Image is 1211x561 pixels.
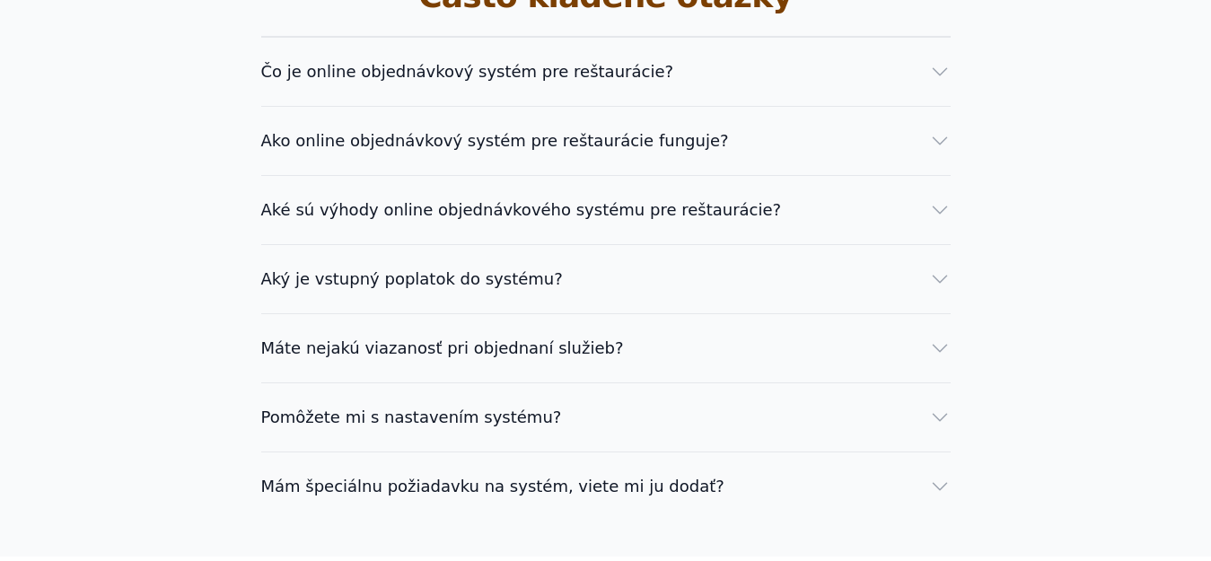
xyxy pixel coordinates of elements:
[261,405,562,430] span: Pomôžete mi s nastavením systému?
[261,59,674,84] span: Čo je online objednávkový systém pre reštaurácie?
[261,405,951,430] button: Pomôžete mi s nastavením systému?
[261,336,624,361] span: Máte nejakú viazanosť pri objednaní služieb?
[261,128,729,153] span: Ako online objednávkový systém pre reštaurácie funguje?
[261,474,951,499] button: Mám špeciálnu požiadavku na systém, viete mi ju dodať?
[261,128,951,153] button: Ako online objednávkový systém pre reštaurácie funguje?
[261,474,724,499] span: Mám špeciálnu požiadavku na systém, viete mi ju dodať?
[261,267,563,292] span: Aký je vstupný poplatok do systému?
[261,197,782,223] span: Aké sú výhody online objednávkového systému pre reštaurácie?
[261,267,951,292] button: Aký je vstupný poplatok do systému?
[261,197,951,223] button: Aké sú výhody online objednávkového systému pre reštaurácie?
[261,59,951,84] button: Čo je online objednávkový systém pre reštaurácie?
[261,336,951,361] button: Máte nejakú viazanosť pri objednaní služieb?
